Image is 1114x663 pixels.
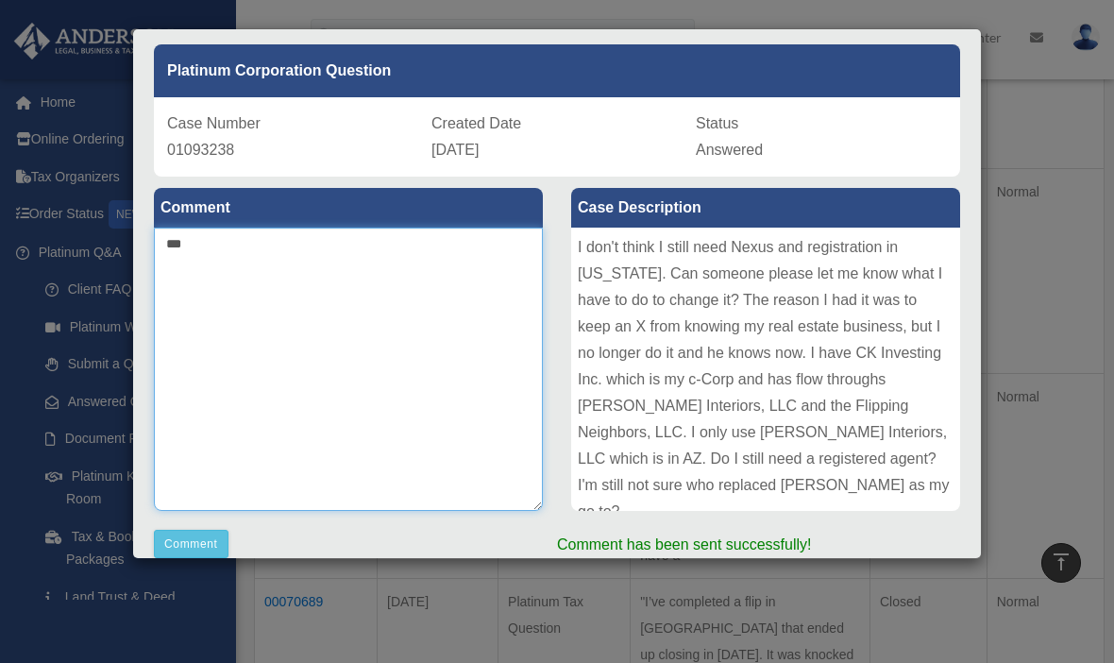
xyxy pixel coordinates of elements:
[431,142,479,158] span: [DATE]
[167,115,261,131] span: Case Number
[571,228,960,511] div: I don't think I still need Nexus and registration in [US_STATE]. Can someone please let me know w...
[696,142,763,158] span: Answered
[431,115,521,131] span: Created Date
[167,142,234,158] span: 01093238
[154,44,960,97] div: Platinum Corporation Question
[154,188,543,228] label: Comment
[571,188,960,228] label: Case Description
[696,115,738,131] span: Status
[154,530,228,558] button: Comment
